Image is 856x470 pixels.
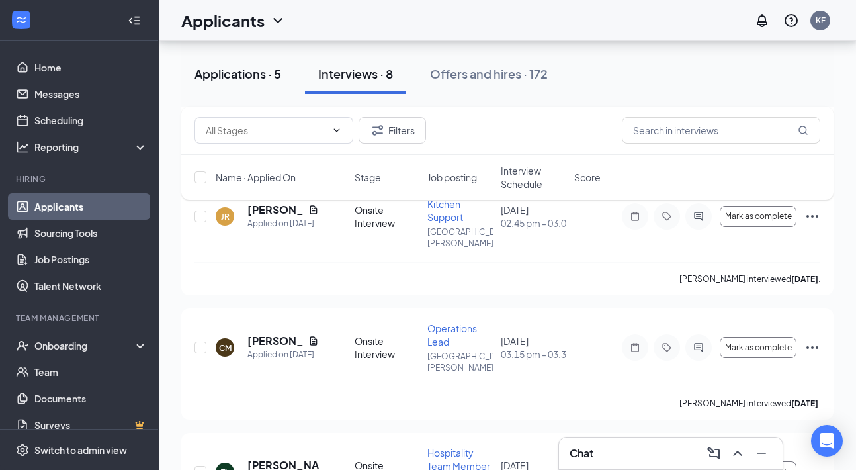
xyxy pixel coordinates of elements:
[627,211,643,222] svg: Note
[34,412,148,438] a: SurveysCrown
[659,211,675,222] svg: Tag
[247,348,319,361] div: Applied on [DATE]
[16,444,29,457] svg: Settings
[34,246,148,273] a: Job Postings
[318,66,393,82] div: Interviews · 8
[16,339,29,352] svg: UserCheck
[34,140,148,154] div: Reporting
[804,340,820,355] svg: Ellipses
[627,342,643,353] svg: Note
[751,443,772,464] button: Minimize
[247,334,303,348] h5: [PERSON_NAME]
[370,122,386,138] svg: Filter
[34,444,127,457] div: Switch to admin view
[659,342,675,353] svg: Tag
[706,446,722,461] svg: ComposeMessage
[34,385,148,412] a: Documents
[720,206,796,227] button: Mark as complete
[34,54,148,81] a: Home
[430,66,548,82] div: Offers and hires · 172
[804,209,820,224] svg: Ellipses
[679,398,820,409] p: [PERSON_NAME] interviewed .
[691,211,706,222] svg: ActiveChat
[427,226,493,249] p: [GEOGRAPHIC_DATA][PERSON_NAME]
[783,13,799,28] svg: QuestionInfo
[727,443,748,464] button: ChevronUp
[501,216,566,230] span: 02:45 pm - 03:00 pm
[34,107,148,134] a: Scheduling
[622,117,820,144] input: Search in interviews
[16,173,145,185] div: Hiring
[811,425,843,457] div: Open Intercom Messenger
[194,66,281,82] div: Applications · 5
[791,399,818,408] b: [DATE]
[791,274,818,284] b: [DATE]
[355,334,420,361] div: Onsite Interview
[128,14,141,27] svg: Collapse
[725,343,792,352] span: Mark as complete
[427,171,477,184] span: Job posting
[331,125,342,136] svg: ChevronDown
[725,212,792,221] span: Mark as complete
[34,220,148,246] a: Sourcing Tools
[16,312,145,324] div: Team Management
[570,446,593,461] h3: Chat
[219,342,232,353] div: CM
[247,217,319,230] div: Applied on [DATE]
[355,171,381,184] span: Stage
[501,203,566,230] div: [DATE]
[206,123,326,138] input: All Stages
[703,443,724,464] button: ComposeMessage
[221,211,230,222] div: JR
[16,140,29,154] svg: Analysis
[34,359,148,385] a: Team
[270,13,286,28] svg: ChevronDown
[15,13,28,26] svg: WorkstreamLogo
[216,171,296,184] span: Name · Applied On
[427,322,477,348] span: Operations Lead
[355,203,420,230] div: Onsite Interview
[501,334,566,361] div: [DATE]
[34,273,148,299] a: Talent Network
[816,15,826,26] div: KF
[754,13,770,28] svg: Notifications
[501,164,566,191] span: Interview Schedule
[720,337,796,358] button: Mark as complete
[359,117,426,144] button: Filter Filters
[730,446,746,461] svg: ChevronUp
[427,351,493,373] p: [GEOGRAPHIC_DATA][PERSON_NAME]
[798,125,808,136] svg: MagnifyingGlass
[753,446,769,461] svg: Minimize
[308,336,319,346] svg: Document
[691,342,706,353] svg: ActiveChat
[34,193,148,220] a: Applicants
[679,273,820,285] p: [PERSON_NAME] interviewed .
[34,339,136,352] div: Onboarding
[34,81,148,107] a: Messages
[501,348,566,361] span: 03:15 pm - 03:30 pm
[181,9,265,32] h1: Applicants
[574,171,601,184] span: Score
